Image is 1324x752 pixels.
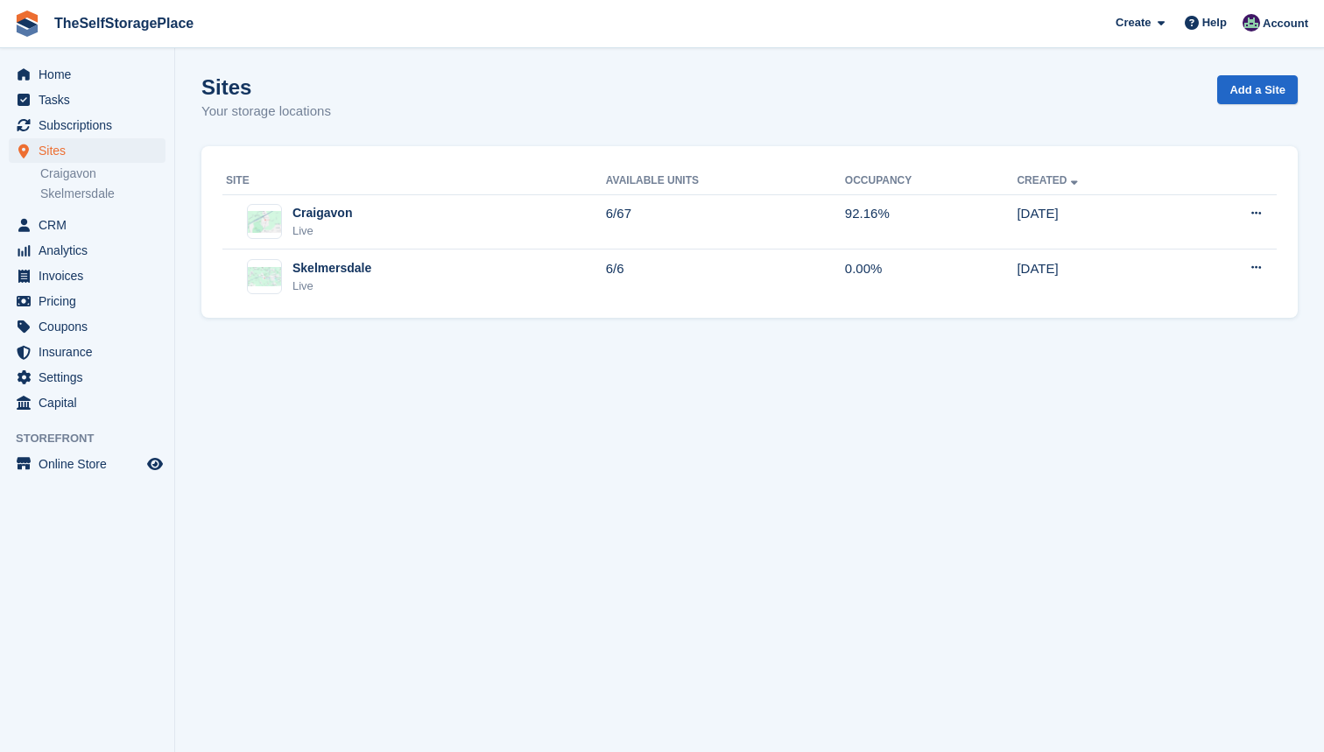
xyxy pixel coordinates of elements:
a: menu [9,88,165,112]
a: menu [9,213,165,237]
a: Skelmersdale [40,186,165,202]
span: Settings [39,365,144,390]
a: menu [9,452,165,476]
p: Your storage locations [201,102,331,122]
a: menu [9,238,165,263]
a: Add a Site [1217,75,1298,104]
a: menu [9,340,165,364]
a: Created [1017,174,1081,186]
a: menu [9,365,165,390]
span: Create [1116,14,1151,32]
span: Help [1202,14,1227,32]
img: Image of Craigavon site [248,211,281,233]
div: Craigavon [292,204,352,222]
span: Storefront [16,430,174,447]
span: Invoices [39,264,144,288]
td: 6/67 [606,194,845,249]
span: Sites [39,138,144,163]
span: Capital [39,390,144,415]
span: Analytics [39,238,144,263]
td: [DATE] [1017,249,1181,304]
span: Pricing [39,289,144,313]
td: 6/6 [606,249,845,304]
th: Site [222,167,606,195]
span: Tasks [39,88,144,112]
span: Coupons [39,314,144,339]
th: Available Units [606,167,845,195]
a: menu [9,138,165,163]
span: Online Store [39,452,144,476]
span: Account [1263,15,1308,32]
span: Subscriptions [39,113,144,137]
a: menu [9,314,165,339]
a: menu [9,264,165,288]
h1: Sites [201,75,331,99]
div: Live [292,278,371,295]
img: Sam [1243,14,1260,32]
a: menu [9,390,165,415]
a: TheSelfStoragePlace [47,9,201,38]
a: Preview store [144,453,165,474]
td: [DATE] [1017,194,1181,249]
img: Image of Skelmersdale site [248,267,281,287]
td: 92.16% [845,194,1018,249]
th: Occupancy [845,167,1018,195]
a: Craigavon [40,165,165,182]
span: Home [39,62,144,87]
a: menu [9,62,165,87]
span: CRM [39,213,144,237]
td: 0.00% [845,249,1018,304]
a: menu [9,289,165,313]
div: Live [292,222,352,240]
a: menu [9,113,165,137]
div: Skelmersdale [292,259,371,278]
span: Insurance [39,340,144,364]
img: stora-icon-8386f47178a22dfd0bd8f6a31ec36ba5ce8667c1dd55bd0f319d3a0aa187defe.svg [14,11,40,37]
